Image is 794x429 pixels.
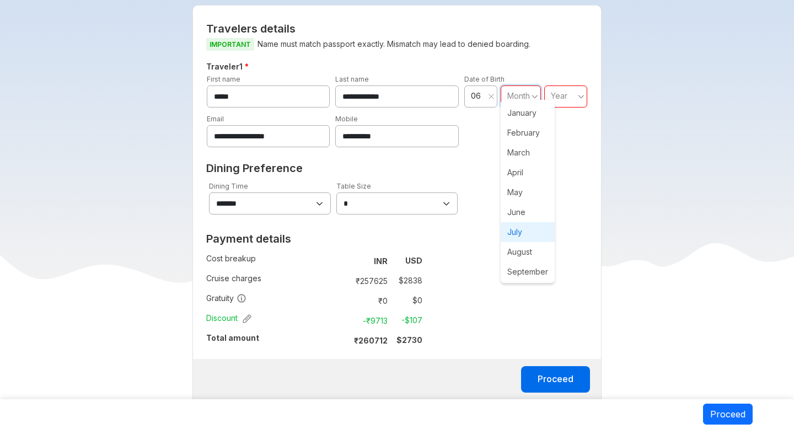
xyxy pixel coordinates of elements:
td: Cruise charges [206,271,341,291]
strong: $ 2730 [396,335,422,345]
h5: Traveler 1 [204,60,591,73]
td: ₹ 257625 [346,273,392,288]
td: : [341,251,346,271]
span: May [501,183,555,202]
td: $ 0 [392,293,422,308]
svg: close [488,93,495,100]
p: Name must match passport exactly. Mismatch may lead to denied boarding. [206,37,588,51]
span: February [501,123,555,143]
td: -$ 107 [392,313,422,328]
span: IMPORTANT [206,38,254,51]
label: First name [207,75,240,83]
span: Discount [206,313,251,324]
span: Year [551,91,567,100]
span: Gratuity [206,293,246,304]
td: Cost breakup [206,251,341,271]
label: Table Size [336,182,371,190]
span: June [501,202,555,222]
svg: angle down [578,91,584,102]
label: Last name [335,75,369,83]
button: Proceed [703,404,753,425]
span: September [501,262,555,282]
label: Date of Birth [464,75,505,83]
strong: Total amount [206,333,259,342]
td: : [341,291,346,310]
strong: INR [374,256,388,266]
td: : [341,271,346,291]
label: Dining Time [209,182,248,190]
svg: angle down [532,91,538,102]
span: March [501,143,555,163]
span: August [501,242,555,262]
button: Clear [488,91,495,102]
strong: USD [405,256,422,265]
td: $ 2838 [392,273,422,288]
span: April [501,163,555,183]
h2: Dining Preference [206,162,588,175]
span: 06 [471,90,485,101]
strong: ₹ 260712 [354,336,388,345]
span: July [501,222,555,242]
td: : [341,330,346,350]
label: Email [207,115,224,123]
td: ₹ 0 [346,293,392,308]
h2: Payment details [206,232,422,245]
button: Proceed [521,366,590,393]
span: Month [507,91,530,100]
h2: Travelers details [206,22,588,35]
td: : [341,310,346,330]
td: -₹ 9713 [346,313,392,328]
span: January [501,103,555,123]
label: Mobile [335,115,358,123]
